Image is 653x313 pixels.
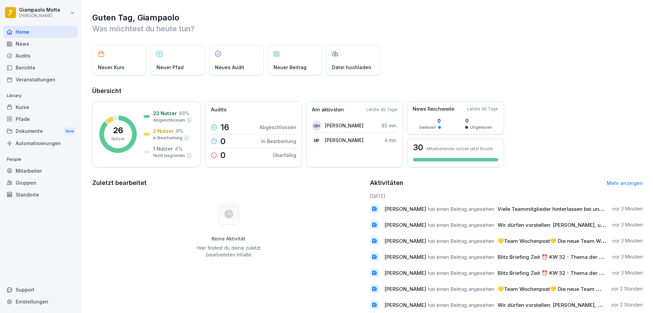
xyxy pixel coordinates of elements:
[3,113,78,125] a: Pfade
[153,135,182,141] p: In Bearbeitung
[612,253,643,260] p: vor 3 Minuten
[428,238,494,244] span: hat einen Beitrag angesehen
[470,124,492,130] p: Ungelesen
[419,117,441,124] p: 0
[498,254,634,260] span: Blitz Briefing Zeit ⏰ KW 32 - Thema der Woche: Salate
[612,205,643,212] p: vor 3 Minuten
[3,38,78,50] a: News
[92,178,365,188] h2: Zuletzt bearbeitet
[3,284,78,296] div: Support
[273,64,306,71] p: Neuer Beitrag
[419,124,436,130] p: Gelesen
[384,206,426,212] span: [PERSON_NAME]
[611,301,643,308] p: vor 2 Stunden
[220,137,225,145] p: 0
[112,136,125,142] p: Nutzer
[382,122,397,129] p: 85 min.
[194,245,263,258] p: Hier findest du deine zuletzt bearbeiteten Inhalte
[332,64,371,71] p: Datei hochladen
[413,105,454,113] p: News Reichweite
[3,101,78,113] a: Kurse
[612,237,643,244] p: vor 3 Minuten
[3,189,78,201] a: Standorte
[92,23,643,34] p: Was möchtest du heute tun?
[366,107,397,113] p: Letzte 30 Tage
[98,64,124,71] p: Neuer Kurs
[64,127,76,135] div: New
[19,7,60,13] p: Giampaolo Motta
[153,145,173,152] p: 1 Nutzer
[428,302,494,308] span: hat einen Beitrag angesehen
[3,62,78,74] a: Berichte
[3,50,78,62] a: Audits
[3,26,78,38] a: Home
[113,126,123,135] p: 26
[175,145,183,152] p: 4 %
[92,12,643,23] h1: Guten Tag, Giampaolo
[384,254,426,260] span: [PERSON_NAME]
[612,269,643,276] p: vor 3 Minuten
[3,296,78,308] a: Einstellungen
[428,206,494,212] span: hat einen Beitrag angesehen
[156,64,184,71] p: Neuer Pfad
[153,153,185,159] p: Nicht begonnen
[194,236,263,242] h5: Keine Aktivität
[3,165,78,177] a: Mitarbeiter
[428,254,494,260] span: hat einen Beitrag angesehen
[611,285,643,292] p: vor 2 Stunden
[384,286,426,292] span: [PERSON_NAME]
[428,286,494,292] span: hat einen Beitrag angesehen
[3,90,78,101] p: Library
[153,127,174,135] p: 2 Nutzer
[220,151,225,159] p: 0
[153,117,185,123] p: Abgeschlossen
[384,270,426,276] span: [PERSON_NAME]
[370,178,403,188] h2: Aktivitäten
[312,136,321,145] div: NP
[215,64,244,71] p: Neues Audit
[312,121,321,130] div: GH
[176,127,183,135] p: 8 %
[220,123,229,131] p: 16
[92,86,643,96] h2: Übersicht
[211,106,227,114] p: Audits
[498,270,634,276] span: Blitz Briefing Zeit ⏰ KW 32 - Thema der Woche: Salate
[3,177,78,189] a: Gruppen
[179,110,189,117] p: 88 %
[153,110,177,117] p: 23 Nutzer
[3,125,78,138] div: Dokumente
[325,137,364,144] p: [PERSON_NAME]
[325,122,364,129] p: [PERSON_NAME]
[19,13,60,18] p: [PERSON_NAME]
[259,124,296,131] p: Abgeschlossen
[612,221,643,228] p: vor 3 Minuten
[3,137,78,149] a: Automatisierungen
[428,270,494,276] span: hat einen Beitrag angesehen
[370,192,643,200] h6: [DATE]
[465,117,492,124] p: 0
[3,74,78,85] a: Veranstaltungen
[384,137,397,144] p: 4 min.
[384,238,426,244] span: [PERSON_NAME]
[384,302,426,308] span: [PERSON_NAME]
[273,152,296,159] p: Überfällig
[426,146,493,151] p: Mitarbeitende nutzen jetzt Bounti
[384,222,426,228] span: [PERSON_NAME]
[3,125,78,138] a: DokumenteNew
[428,222,494,228] span: hat einen Beitrag angesehen
[3,154,78,165] p: People
[312,106,344,114] p: Am aktivsten
[467,106,498,112] p: Letzte 30 Tage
